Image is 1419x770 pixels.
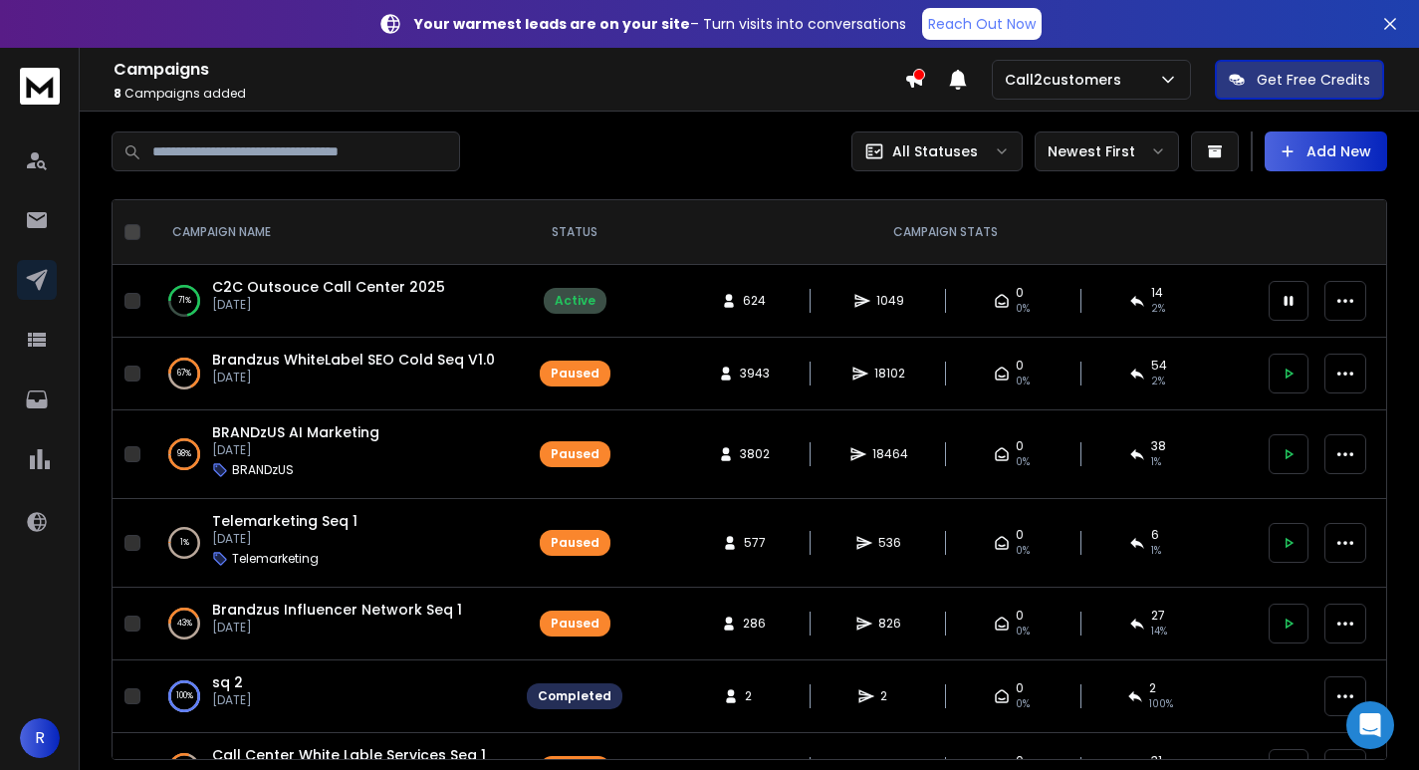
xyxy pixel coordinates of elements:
[212,620,462,636] p: [DATE]
[928,14,1036,34] p: Reach Out Now
[744,535,766,551] span: 577
[1151,454,1161,470] span: 1 %
[1151,527,1159,543] span: 6
[1151,358,1167,374] span: 54
[148,338,515,410] td: 67%Brandzus WhiteLabel SEO Cold Seq V1.0[DATE]
[1016,285,1024,301] span: 0
[212,442,379,458] p: [DATE]
[1016,374,1030,389] span: 0%
[1151,301,1165,317] span: 2 %
[740,446,770,462] span: 3802
[212,277,445,297] a: C2C Outsouce Call Center 2025
[1016,527,1024,543] span: 0
[515,200,634,265] th: STATUS
[538,688,611,704] div: Completed
[212,297,445,313] p: [DATE]
[555,293,595,309] div: Active
[1016,753,1024,769] span: 0
[743,616,766,632] span: 286
[114,58,904,82] h1: Campaigns
[743,293,766,309] span: 624
[1151,438,1166,454] span: 38
[212,511,357,531] a: Telemarketing Seq 1
[20,68,60,105] img: logo
[745,688,765,704] span: 2
[114,86,904,102] p: Campaigns added
[1035,131,1179,171] button: Newest First
[1016,454,1030,470] span: 0%
[1151,624,1167,640] span: 14 %
[176,686,193,706] p: 100 %
[922,8,1042,40] a: Reach Out Now
[1016,680,1024,696] span: 0
[212,745,486,765] a: Call Center White Lable Services Seq 1
[1151,543,1161,559] span: 1 %
[1149,680,1156,696] span: 2
[212,531,357,547] p: [DATE]
[1016,543,1030,559] span: 0%
[740,366,770,382] span: 3943
[232,462,294,478] p: BRANDzUS
[551,616,599,632] div: Paused
[180,533,189,553] p: 1 %
[212,350,495,370] a: Brandzus WhiteLabel SEO Cold Seq V1.0
[148,410,515,499] td: 98%BRANDzUS AI Marketing[DATE]BRANDzUS
[878,535,901,551] span: 536
[212,422,379,442] a: BRANDzUS AI Marketing
[232,551,319,567] p: Telemarketing
[414,14,690,34] strong: Your warmest leads are on your site
[1346,701,1394,749] div: Open Intercom Messenger
[148,588,515,660] td: 43%Brandzus Influencer Network Seq 1[DATE]
[1016,608,1024,624] span: 0
[148,660,515,733] td: 100%sq 2[DATE]
[1149,696,1173,712] span: 100 %
[212,370,495,385] p: [DATE]
[212,600,462,620] a: Brandzus Influencer Network Seq 1
[551,535,599,551] div: Paused
[177,364,191,384] p: 67 %
[876,293,904,309] span: 1049
[148,265,515,338] td: 71%C2C Outsouce Call Center 2025[DATE]
[1265,131,1387,171] button: Add New
[212,672,243,692] a: sq 2
[148,200,515,265] th: CAMPAIGN NAME
[1151,753,1162,769] span: 31
[551,446,599,462] div: Paused
[1016,301,1030,317] span: 0%
[1016,696,1030,712] span: 0%
[212,692,252,708] p: [DATE]
[634,200,1257,265] th: CAMPAIGN STATS
[1016,358,1024,374] span: 0
[874,366,905,382] span: 18102
[1257,70,1370,90] p: Get Free Credits
[178,291,191,311] p: 71 %
[1151,608,1165,624] span: 27
[1151,374,1165,389] span: 2 %
[551,366,599,382] div: Paused
[177,444,191,464] p: 98 %
[878,616,901,632] span: 826
[880,688,900,704] span: 2
[20,718,60,758] button: R
[1016,624,1030,640] span: 0%
[177,614,192,634] p: 43 %
[414,14,906,34] p: – Turn visits into conversations
[1151,285,1163,301] span: 14
[872,446,908,462] span: 18464
[1215,60,1384,100] button: Get Free Credits
[892,141,978,161] p: All Statuses
[114,85,121,102] span: 8
[1016,438,1024,454] span: 0
[148,499,515,588] td: 1%Telemarketing Seq 1[DATE]Telemarketing
[1005,70,1129,90] p: Call2customers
